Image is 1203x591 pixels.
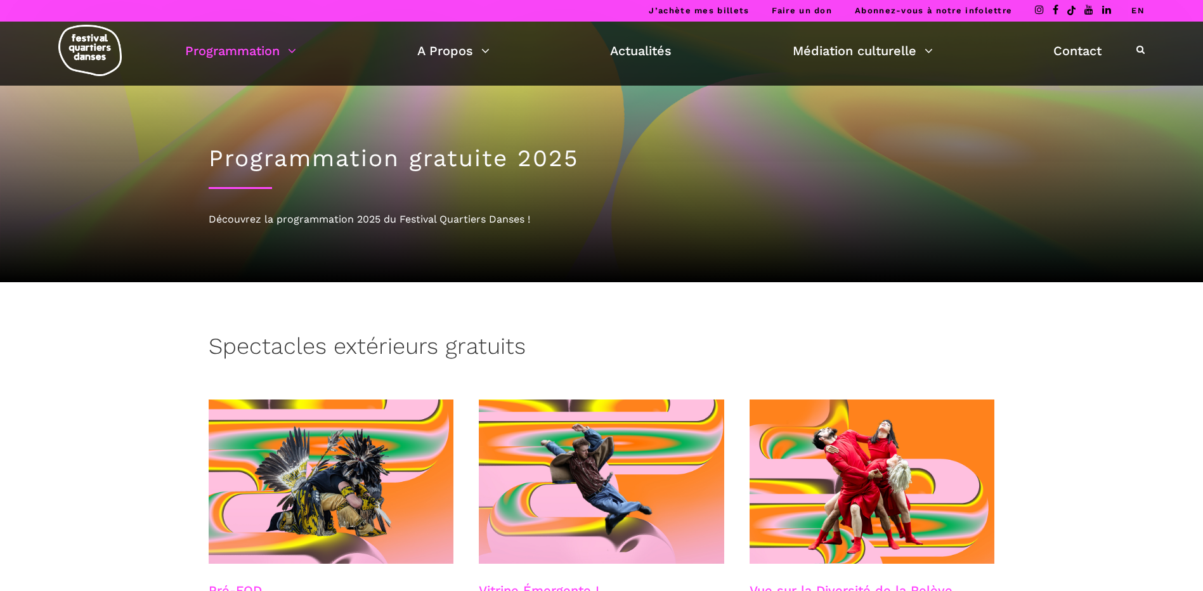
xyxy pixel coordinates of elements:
[1053,40,1102,62] a: Contact
[209,145,995,172] h1: Programmation gratuite 2025
[649,6,749,15] a: J’achète mes billets
[610,40,672,62] a: Actualités
[58,25,122,76] img: logo-fqd-med
[772,6,832,15] a: Faire un don
[793,40,933,62] a: Médiation culturelle
[855,6,1012,15] a: Abonnez-vous à notre infolettre
[417,40,490,62] a: A Propos
[209,333,526,365] h3: Spectacles extérieurs gratuits
[185,40,296,62] a: Programmation
[1131,6,1145,15] a: EN
[209,211,995,228] div: Découvrez la programmation 2025 du Festival Quartiers Danses !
